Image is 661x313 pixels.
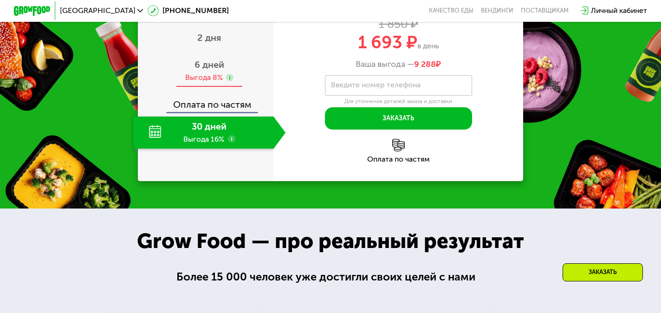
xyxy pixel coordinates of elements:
[414,59,436,69] span: 9 288
[591,5,647,16] div: Личный кабинет
[325,98,472,105] div: Для уточнения деталей заказа и доставки
[414,59,441,70] span: ₽
[521,7,569,14] div: поставщикам
[331,83,421,88] label: Введите номер телефона
[481,7,513,14] a: Вендинги
[273,156,523,163] div: Оплата по частям
[194,59,224,70] span: 6 дней
[123,226,539,257] div: Grow Food — про реальный результат
[176,268,485,286] div: Более 15 000 человек уже достигли своих целей с нами
[392,139,405,152] img: l6xcnZfty9opOoJh.png
[148,5,229,16] a: [PHONE_NUMBER]
[60,7,136,14] span: [GEOGRAPHIC_DATA]
[273,19,523,29] div: 1 850 ₽
[185,72,223,83] div: Выгода 8%
[273,59,523,70] div: Ваша выгода —
[197,32,221,43] span: 2 дня
[417,41,439,50] span: в день
[139,91,274,112] div: Оплата по частям
[563,263,643,281] div: Заказать
[429,7,473,14] a: Качество еды
[358,32,417,53] span: 1 693 ₽
[325,107,472,129] button: Заказать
